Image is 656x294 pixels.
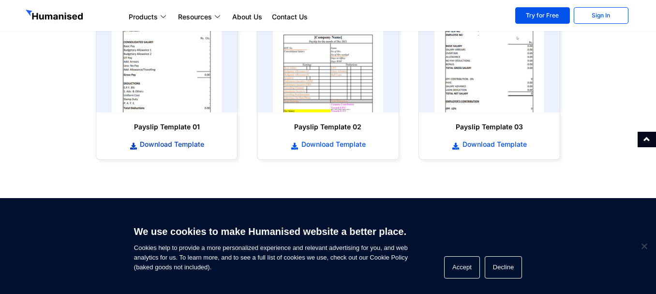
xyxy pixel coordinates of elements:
button: Accept [444,256,480,279]
a: Download Template [267,139,388,150]
a: Sign In [574,7,628,24]
a: Download Template [429,139,550,150]
a: Download Template [106,139,227,150]
h6: Payslip Template 01 [106,122,227,132]
a: Products [124,11,173,23]
h6: Payslip Template 03 [429,122,550,132]
span: Download Template [460,139,527,149]
span: Download Template [137,139,204,149]
img: GetHumanised Logo [26,10,85,22]
h6: We use cookies to make Humanised website a better place. [134,225,408,238]
button: Decline [485,256,522,279]
span: Cookies help to provide a more personalized experience and relevant advertising for you, and web ... [134,220,408,272]
a: Contact Us [267,11,313,23]
span: Download Template [299,139,366,149]
a: Try for Free [515,7,570,24]
span: Decline [639,241,649,251]
h6: Payslip Template 02 [267,122,388,132]
a: About Us [227,11,267,23]
a: Resources [173,11,227,23]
